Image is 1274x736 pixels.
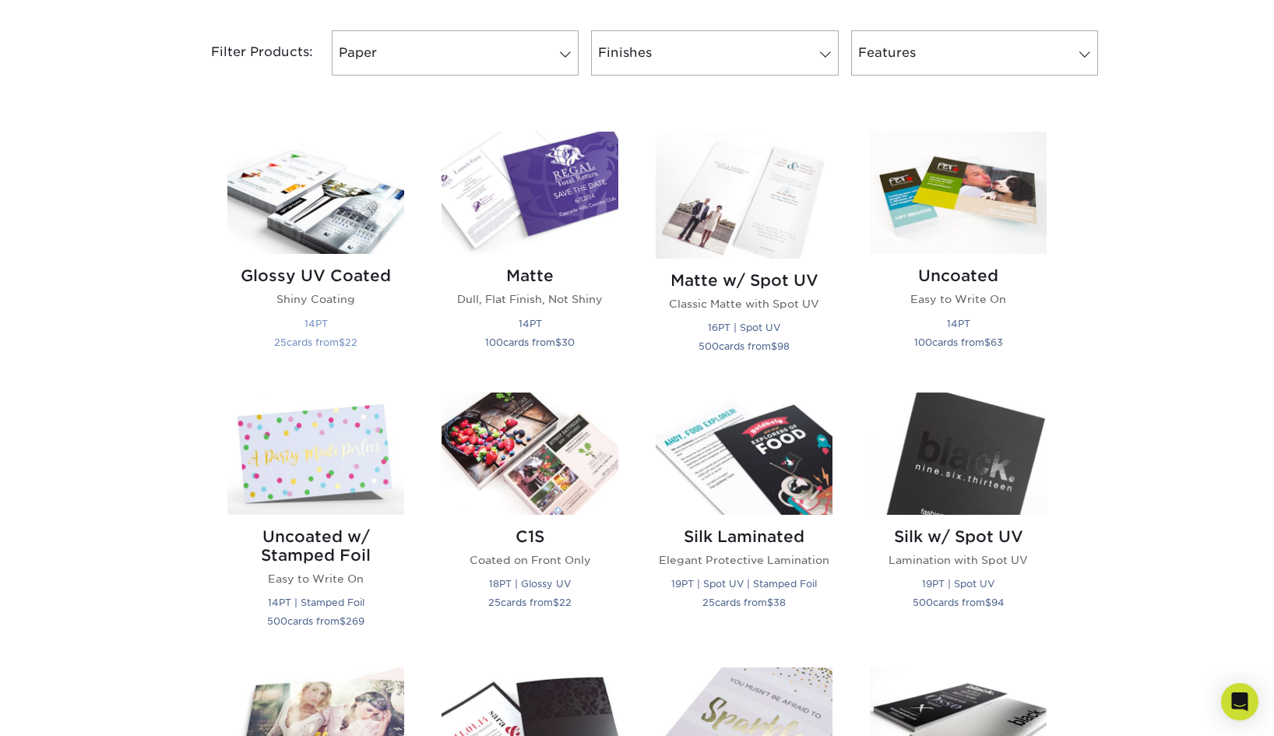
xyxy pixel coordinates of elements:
[708,322,780,333] small: 16PT | Spot UV
[442,393,618,515] img: C1S Postcards
[485,336,503,348] span: 100
[485,336,575,348] small: cards from
[274,336,357,348] small: cards from
[984,336,991,348] span: $
[267,615,287,627] span: 500
[991,336,1003,348] span: 63
[519,318,542,329] small: 14PT
[870,132,1047,254] img: Uncoated Postcards
[304,318,328,329] small: 14PT
[561,336,575,348] span: 30
[767,597,773,608] span: $
[442,132,618,374] a: Matte Postcards Matte Dull, Flat Finish, Not Shiny 14PT 100cards from$30
[442,527,618,546] h2: C1S
[442,132,618,254] img: Matte Postcards
[227,291,404,307] p: Shiny Coating
[947,318,970,329] small: 14PT
[656,271,832,290] h2: Matte w/ Spot UV
[1221,683,1258,720] div: Open Intercom Messenger
[656,393,832,649] a: Silk Laminated Postcards Silk Laminated Elegant Protective Lamination 19PT | Spot UV | Stamped Fo...
[985,597,991,608] span: $
[656,132,832,374] a: Matte w/ Spot UV Postcards Matte w/ Spot UV Classic Matte with Spot UV 16PT | Spot UV 500cards fr...
[699,340,790,352] small: cards from
[870,393,1047,649] a: Silk w/ Spot UV Postcards Silk w/ Spot UV Lamination with Spot UV 19PT | Spot UV 500cards from$94
[591,30,838,76] a: Finishes
[656,527,832,546] h2: Silk Laminated
[870,393,1047,515] img: Silk w/ Spot UV Postcards
[339,336,345,348] span: $
[442,266,618,285] h2: Matte
[170,30,326,76] div: Filter Products:
[914,336,1003,348] small: cards from
[442,291,618,307] p: Dull, Flat Finish, Not Shiny
[227,132,404,374] a: Glossy UV Coated Postcards Glossy UV Coated Shiny Coating 14PT 25cards from$22
[488,597,501,608] span: 25
[442,393,618,649] a: C1S Postcards C1S Coated on Front Only 18PT | Glossy UV 25cards from$22
[922,578,994,590] small: 19PT | Spot UV
[227,527,404,565] h2: Uncoated w/ Stamped Foil
[702,597,786,608] small: cards from
[771,340,777,352] span: $
[345,336,357,348] span: 22
[332,30,579,76] a: Paper
[346,615,364,627] span: 269
[553,597,559,608] span: $
[559,597,572,608] span: 22
[227,571,404,586] p: Easy to Write On
[656,393,832,515] img: Silk Laminated Postcards
[870,266,1047,285] h2: Uncoated
[442,552,618,568] p: Coated on Front Only
[267,615,364,627] small: cards from
[870,527,1047,546] h2: Silk w/ Spot UV
[671,578,817,590] small: 19PT | Spot UV | Stamped Foil
[773,597,786,608] span: 38
[227,132,404,254] img: Glossy UV Coated Postcards
[268,597,364,608] small: 14PT | Stamped Foil
[227,393,404,649] a: Uncoated w/ Stamped Foil Postcards Uncoated w/ Stamped Foil Easy to Write On 14PT | Stamped Foil ...
[656,552,832,568] p: Elegant Protective Lamination
[991,597,1005,608] span: 94
[227,266,404,285] h2: Glossy UV Coated
[870,552,1047,568] p: Lamination with Spot UV
[777,340,790,352] span: 98
[914,336,932,348] span: 100
[913,597,933,608] span: 500
[340,615,346,627] span: $
[870,132,1047,374] a: Uncoated Postcards Uncoated Easy to Write On 14PT 100cards from$63
[227,393,404,515] img: Uncoated w/ Stamped Foil Postcards
[489,578,571,590] small: 18PT | Glossy UV
[555,336,561,348] span: $
[851,30,1098,76] a: Features
[702,597,715,608] span: 25
[488,597,572,608] small: cards from
[699,340,719,352] span: 500
[913,597,1005,608] small: cards from
[656,132,832,258] img: Matte w/ Spot UV Postcards
[656,296,832,312] p: Classic Matte with Spot UV
[870,291,1047,307] p: Easy to Write On
[274,336,287,348] span: 25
